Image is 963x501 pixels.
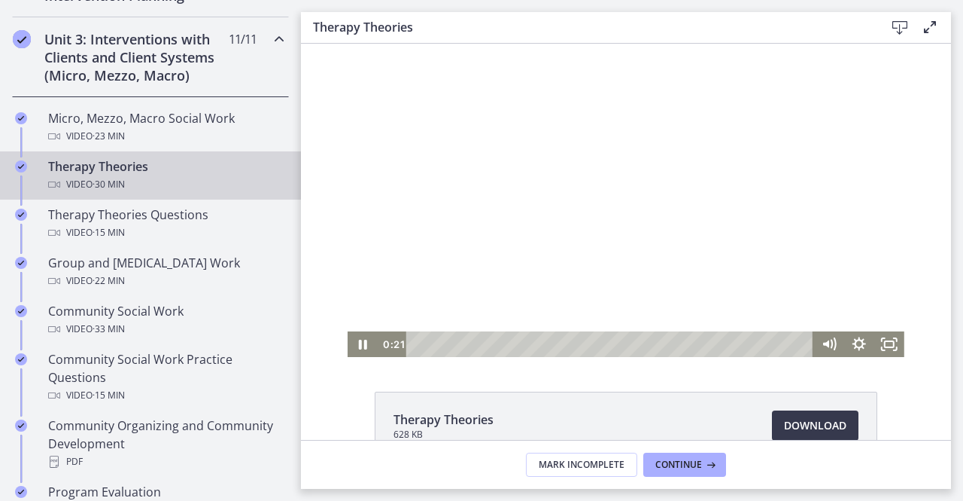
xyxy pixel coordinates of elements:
[573,288,603,313] button: Fullscreen
[48,109,283,145] div: Micro, Mezzo, Macro Social Work
[772,411,858,441] a: Download
[229,30,257,48] span: 11 / 11
[655,459,702,471] span: Continue
[15,305,27,317] i: Completed
[301,44,951,357] iframe: Video Lesson
[93,320,125,338] span: · 33 min
[15,112,27,124] i: Completed
[48,320,283,338] div: Video
[48,176,283,194] div: Video
[15,160,27,173] i: Completed
[313,18,861,36] h3: Therapy Theories
[13,30,31,48] i: Completed
[526,453,637,477] button: Mark Incomplete
[48,417,283,471] div: Community Organizing and Community Development
[93,127,125,145] span: · 23 min
[48,386,283,405] div: Video
[15,209,27,221] i: Completed
[643,453,726,477] button: Continue
[48,254,283,290] div: Group and [MEDICAL_DATA] Work
[393,411,494,429] span: Therapy Theories
[44,30,228,84] h2: Unit 3: Interventions with Clients and Client Systems (Micro, Mezzo, Macro)
[15,420,27,432] i: Completed
[48,157,283,194] div: Therapy Theories
[48,453,283,471] div: PDF
[48,127,283,145] div: Video
[48,224,283,242] div: Video
[15,486,27,498] i: Completed
[48,302,283,338] div: Community Social Work
[48,206,283,242] div: Therapy Theories Questions
[93,224,125,242] span: · 15 min
[48,272,283,290] div: Video
[393,429,494,441] span: 628 KB
[784,417,846,435] span: Download
[543,288,573,313] button: Show settings menu
[93,272,125,290] span: · 22 min
[15,353,27,365] i: Completed
[48,350,283,405] div: Community Social Work Practice Questions
[539,459,624,471] span: Mark Incomplete
[15,257,27,269] i: Completed
[93,176,125,194] span: · 30 min
[93,386,125,405] span: · 15 min
[513,288,543,313] button: Mute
